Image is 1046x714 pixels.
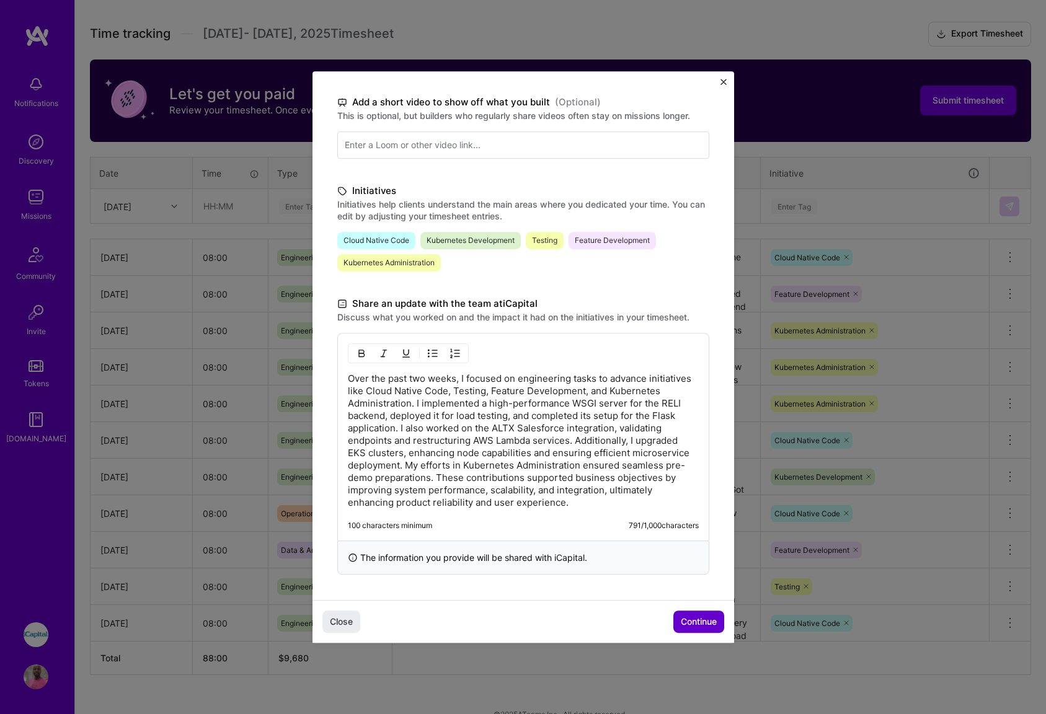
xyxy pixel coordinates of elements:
[720,79,727,92] button: Close
[337,297,347,311] i: icon DocumentBlack
[337,110,709,121] label: This is optional, but builders who regularly share videos often stay on missions longer.
[348,372,699,509] p: Over the past two weeks, I focused on engineering tasks to advance initiatives like Cloud Native ...
[555,95,601,110] span: (Optional)
[629,521,699,531] div: 791 / 1,000 characters
[357,348,366,358] img: Bold
[348,551,358,564] i: icon InfoBlack
[428,348,438,358] img: UL
[379,348,389,358] img: Italic
[337,183,709,198] label: Initiatives
[337,296,709,311] label: Share an update with the team at iCapital
[526,232,564,249] span: Testing
[673,610,724,633] button: Continue
[569,232,656,249] span: Feature Development
[337,254,441,271] span: Kubernetes Administration
[420,232,521,249] span: Kubernetes Development
[322,610,360,633] button: Close
[337,232,415,249] span: Cloud Native Code
[419,346,420,361] img: Divider
[337,198,709,222] label: Initiatives help clients understand the main areas where you dedicated your time. You can edit by...
[337,95,347,110] i: icon TvBlack
[337,131,709,159] input: Enter a Loom or other video link...
[337,95,709,110] label: Add a short video to show off what you built
[450,348,460,358] img: OL
[337,540,709,575] div: The information you provide will be shared with iCapital .
[337,184,347,198] i: icon TagBlack
[337,311,709,323] label: Discuss what you worked on and the impact it had on the initiatives in your timesheet.
[401,348,411,358] img: Underline
[348,521,432,531] div: 100 characters minimum
[681,615,717,628] span: Continue
[330,615,353,628] span: Close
